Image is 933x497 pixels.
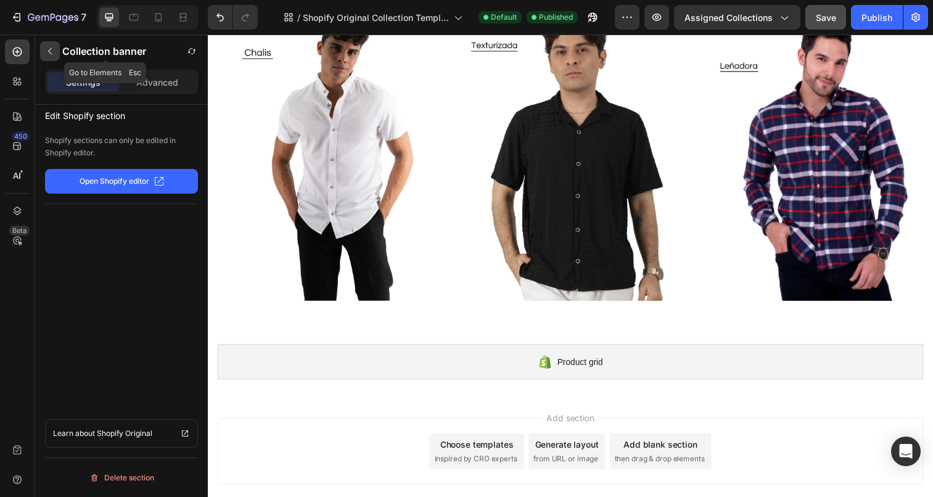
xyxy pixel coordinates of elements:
[208,5,258,30] div: Undo/Redo
[424,412,499,425] div: Add blank section
[851,5,903,30] button: Publish
[332,427,398,438] span: from URL or image
[208,35,933,497] iframe: Design area
[5,5,92,30] button: 7
[684,11,773,24] span: Assigned Collections
[816,12,836,23] span: Save
[45,105,198,123] p: Edit Shopify section
[45,134,198,159] p: Shopify sections can only be edited in Shopify editor.
[89,470,154,485] div: Delete section
[80,176,149,187] p: Open Shopify editor
[334,412,399,425] div: Generate layout
[97,427,152,440] p: Shopify Original
[9,226,30,236] div: Beta
[12,131,30,141] div: 450
[297,11,300,24] span: /
[62,44,146,59] p: Collection banner
[237,412,312,425] div: Choose templates
[66,76,101,89] p: Settings
[303,11,449,24] span: Shopify Original Collection Template
[136,76,178,89] p: Advanced
[53,427,95,440] p: Learn about
[805,5,846,30] button: Save
[491,12,517,23] span: Default
[45,169,198,194] button: Open Shopify editor
[891,437,921,466] div: Open Intercom Messenger
[415,427,507,438] span: then drag & drop elements
[861,11,892,24] div: Publish
[81,10,86,25] p: 7
[45,419,198,448] a: Learn about Shopify Original
[674,5,800,30] button: Assigned Collections
[539,12,573,23] span: Published
[231,427,316,438] span: inspired by CRO experts
[356,327,403,342] span: Product grid
[45,468,198,488] button: Delete section
[341,385,400,398] span: Add section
